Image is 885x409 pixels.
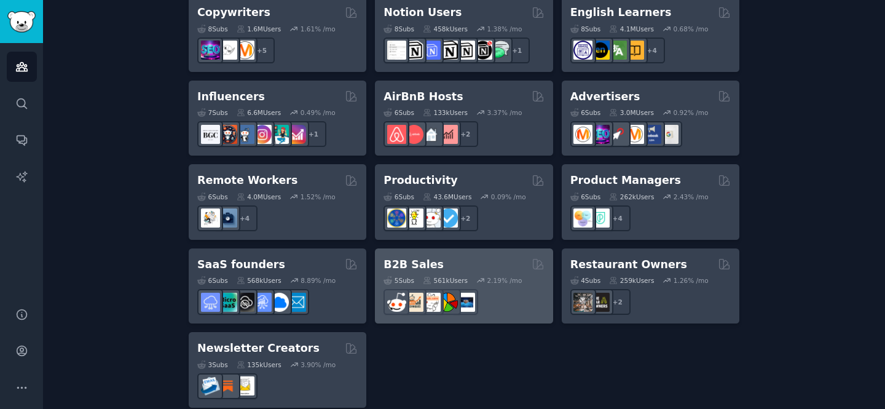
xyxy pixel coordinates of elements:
img: FacebookAds [642,125,661,144]
img: Substack [218,376,237,395]
img: NotionPromote [490,41,509,60]
img: b2b_sales [422,293,441,312]
h2: Restaurant Owners [570,257,687,272]
div: 135k Users [237,360,281,369]
img: EnglishLearning [591,41,610,60]
img: Instagram [235,125,254,144]
div: + 1 [301,121,326,147]
div: 6 Sub s [570,193,601,201]
img: AirBnBHosts [404,125,423,144]
img: NotionGeeks [439,41,458,60]
img: SEO [591,125,610,144]
div: 0.49 % /mo [301,108,336,117]
div: 262k Users [609,193,654,201]
img: restaurantowners [573,293,592,312]
img: NoCodeSaaS [235,293,254,312]
div: 6 Sub s [383,108,414,117]
div: + 2 [605,289,631,315]
div: 2.43 % /mo [674,193,709,201]
img: SaaSSales [253,293,272,312]
img: socialmedia [218,125,237,144]
div: + 4 [232,205,258,231]
img: FreeNotionTemplates [422,41,441,60]
img: B2BSales [439,293,458,312]
div: 6.6M Users [237,108,281,117]
img: SaaS [201,293,220,312]
h2: Notion Users [383,5,462,20]
img: rentalproperties [422,125,441,144]
img: PPC [608,125,627,144]
div: + 5 [249,38,275,63]
img: BestNotionTemplates [473,41,492,60]
img: productivity [422,208,441,228]
img: advertising [625,125,644,144]
div: 1.6M Users [237,25,281,33]
img: work [218,208,237,228]
img: microsaas [218,293,237,312]
div: 8 Sub s [570,25,601,33]
div: 3.37 % /mo [487,108,522,117]
img: content_marketing [235,41,254,60]
img: SaaS_Email_Marketing [287,293,306,312]
div: 458k Users [423,25,468,33]
div: 5 Sub s [383,276,414,285]
img: B2BSaaS [270,293,289,312]
img: googleads [659,125,678,144]
img: AirBnBInvesting [439,125,458,144]
div: 4.1M Users [609,25,654,33]
div: 3.90 % /mo [301,360,336,369]
div: 1.52 % /mo [301,193,336,201]
div: 6 Sub s [197,193,228,201]
img: B_2_B_Selling_Tips [456,293,475,312]
img: Newsletters [235,376,254,395]
div: 8 Sub s [383,25,414,33]
h2: Remote Workers [197,173,297,188]
h2: Influencers [197,89,265,105]
img: BarOwners [591,293,610,312]
h2: B2B Sales [383,257,444,272]
img: GummySearch logo [7,11,36,33]
img: LifeProTips [387,208,406,228]
div: 8.89 % /mo [301,276,336,285]
img: sales [387,293,406,312]
div: + 1 [504,38,530,63]
h2: Advertisers [570,89,640,105]
div: 561k Users [423,276,468,285]
div: 3 Sub s [197,360,228,369]
div: 2.19 % /mo [487,276,522,285]
div: 1.61 % /mo [301,25,336,33]
img: KeepWriting [218,41,237,60]
div: 4.0M Users [237,193,281,201]
img: RemoteJobs [201,208,220,228]
div: 7 Sub s [197,108,228,117]
div: 6 Sub s [570,108,601,117]
img: SEO [201,41,220,60]
img: notioncreations [404,41,423,60]
img: ProductMgmt [591,208,610,228]
div: 43.6M Users [423,193,471,201]
img: languagelearning [573,41,592,60]
div: 0.92 % /mo [674,108,709,117]
img: lifehacks [404,208,423,228]
img: BeautyGuruChatter [201,125,220,144]
div: 1.26 % /mo [674,276,709,285]
img: marketing [573,125,592,144]
div: 259k Users [609,276,654,285]
img: getdisciplined [439,208,458,228]
img: salestechniques [404,293,423,312]
img: Emailmarketing [201,376,220,395]
div: 4 Sub s [570,276,601,285]
h2: SaaS founders [197,257,285,272]
img: Notiontemplates [387,41,406,60]
div: + 2 [452,205,478,231]
div: + 4 [605,205,631,231]
img: AskNotion [456,41,475,60]
img: LearnEnglishOnReddit [625,41,644,60]
h2: Productivity [383,173,457,188]
div: 133k Users [423,108,468,117]
div: 0.09 % /mo [491,193,526,201]
img: InstagramGrowthTips [287,125,306,144]
div: 6 Sub s [383,193,414,201]
h2: Copywriters [197,5,270,20]
div: 3.0M Users [609,108,654,117]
